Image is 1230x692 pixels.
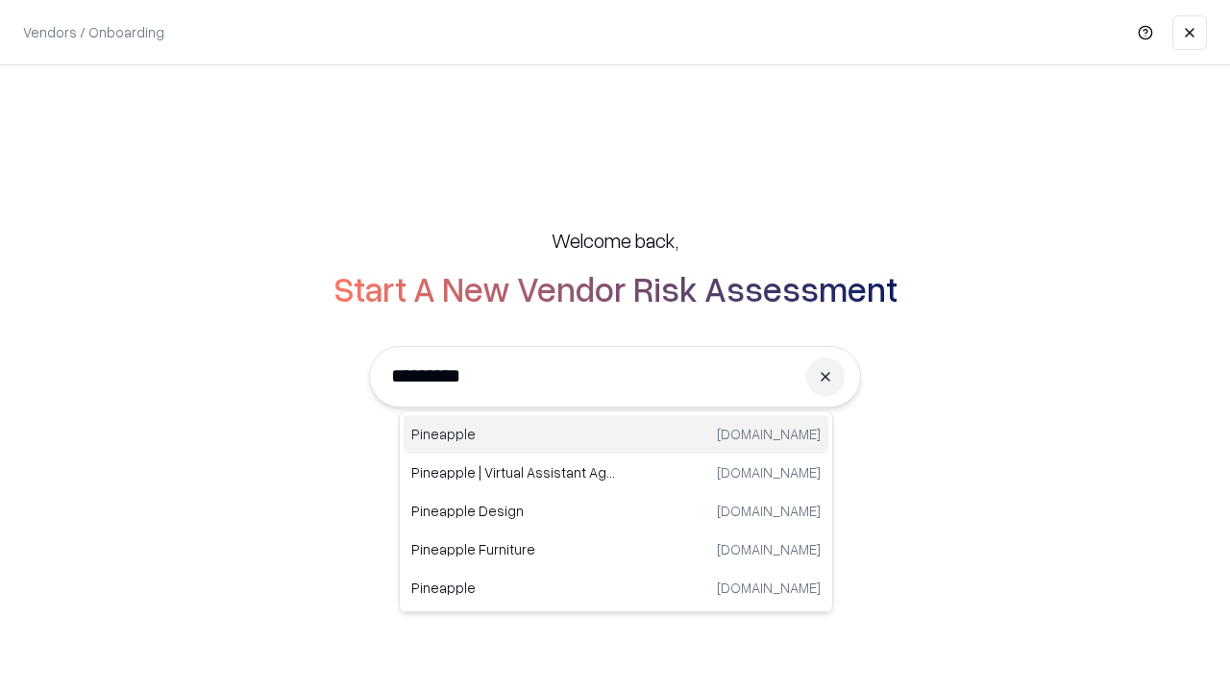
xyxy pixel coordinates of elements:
[717,539,821,559] p: [DOMAIN_NAME]
[399,410,833,612] div: Suggestions
[717,578,821,598] p: [DOMAIN_NAME]
[552,227,678,254] h5: Welcome back,
[23,22,164,42] p: Vendors / Onboarding
[411,578,616,598] p: Pineapple
[411,539,616,559] p: Pineapple Furniture
[411,462,616,482] p: Pineapple | Virtual Assistant Agency
[717,501,821,521] p: [DOMAIN_NAME]
[717,424,821,444] p: [DOMAIN_NAME]
[411,424,616,444] p: Pineapple
[333,269,898,308] h2: Start A New Vendor Risk Assessment
[411,501,616,521] p: Pineapple Design
[717,462,821,482] p: [DOMAIN_NAME]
